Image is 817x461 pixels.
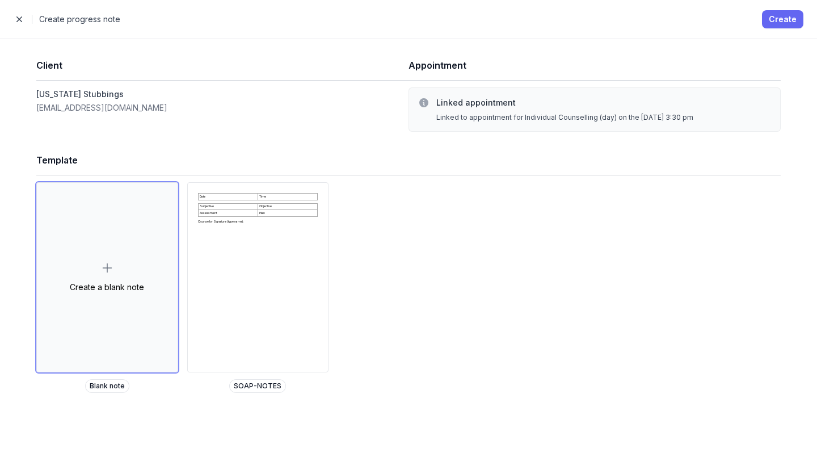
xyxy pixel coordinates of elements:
h1: Template [36,152,781,168]
span: SOAP-NOTES [229,379,286,393]
p: Time [259,195,316,199]
h3: Linked appointment [436,97,771,108]
p: Plan [259,211,316,215]
dd: [US_STATE] Stubbings [36,87,408,101]
p: Subjective [200,204,256,208]
p: Date [200,195,256,199]
p: Assessment [200,211,256,215]
span: Appointment [408,60,466,71]
dt: [EMAIL_ADDRESS][DOMAIN_NAME] [36,101,408,115]
h1: Client [36,57,408,73]
h2: Create progress note [39,12,755,26]
p: Objective [259,204,316,208]
div: Create a blank note [70,282,144,293]
button: Create [762,10,803,28]
p: Counsellor Signature (type name): [198,220,318,224]
div: Linked to appointment for Individual Counselling (day) on the [DATE] 3:30 pm [436,113,771,122]
span: Blank note [85,379,129,393]
span: Create [769,12,797,26]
